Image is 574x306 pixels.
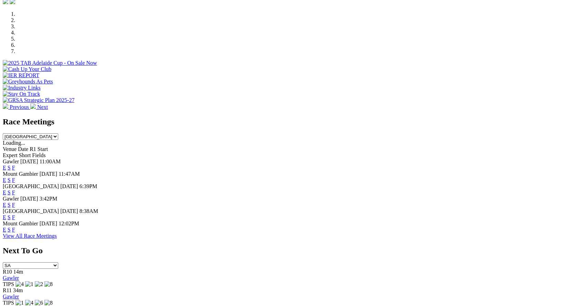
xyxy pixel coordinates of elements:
[3,177,6,183] a: E
[3,97,74,103] img: GRSA Strategic Plan 2025-27
[3,269,12,275] span: R10
[8,165,11,171] a: S
[3,66,51,72] img: Cash Up Your Club
[12,227,15,233] a: F
[35,300,43,306] img: 6
[37,104,48,110] span: Next
[40,196,58,202] span: 3:42PM
[3,294,19,299] a: Gawler
[30,103,36,109] img: chevron-right-pager-white.svg
[8,214,11,220] a: S
[25,300,33,306] img: 4
[3,104,30,110] a: Previous
[3,233,57,239] a: View All Race Meetings
[3,171,38,177] span: Mount Gambier
[3,208,59,214] span: [GEOGRAPHIC_DATA]
[60,208,78,214] span: [DATE]
[3,60,97,66] img: 2025 TAB Adelaide Cup - On Sale Now
[3,300,14,306] span: TIPS
[3,103,8,109] img: chevron-left-pager-white.svg
[3,287,12,293] span: R11
[20,159,38,164] span: [DATE]
[40,159,61,164] span: 11:00AM
[80,183,97,189] span: 6:39PM
[3,72,39,79] img: IER REPORT
[25,281,33,287] img: 1
[19,152,31,158] span: Short
[40,171,58,177] span: [DATE]
[3,214,6,220] a: E
[30,146,48,152] span: R1 Start
[18,146,28,152] span: Date
[12,190,15,195] a: F
[3,196,19,202] span: Gawler
[12,177,15,183] a: F
[8,202,11,208] a: S
[3,221,38,226] span: Mount Gambier
[3,140,25,146] span: Loading...
[12,165,15,171] a: F
[15,300,24,306] img: 1
[3,227,6,233] a: E
[3,190,6,195] a: E
[3,275,19,281] a: Gawler
[8,190,11,195] a: S
[12,214,15,220] a: F
[59,221,79,226] span: 12:02PM
[12,202,15,208] a: F
[3,165,6,171] a: E
[3,202,6,208] a: E
[10,104,29,110] span: Previous
[35,281,43,287] img: 2
[3,117,571,126] h2: Race Meetings
[30,104,48,110] a: Next
[80,208,98,214] span: 8:38AM
[40,221,58,226] span: [DATE]
[13,287,23,293] span: 34m
[3,246,571,255] h2: Next To Go
[3,183,59,189] span: [GEOGRAPHIC_DATA]
[3,91,40,97] img: Stay On Track
[8,177,11,183] a: S
[44,300,53,306] img: 8
[3,281,14,287] span: TIPS
[3,79,53,85] img: Greyhounds As Pets
[3,146,17,152] span: Venue
[44,281,53,287] img: 8
[60,183,78,189] span: [DATE]
[15,281,24,287] img: 4
[20,196,38,202] span: [DATE]
[32,152,45,158] span: Fields
[3,152,18,158] span: Expert
[59,171,80,177] span: 11:47AM
[8,227,11,233] a: S
[3,85,41,91] img: Industry Links
[13,269,23,275] span: 14m
[3,159,19,164] span: Gawler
